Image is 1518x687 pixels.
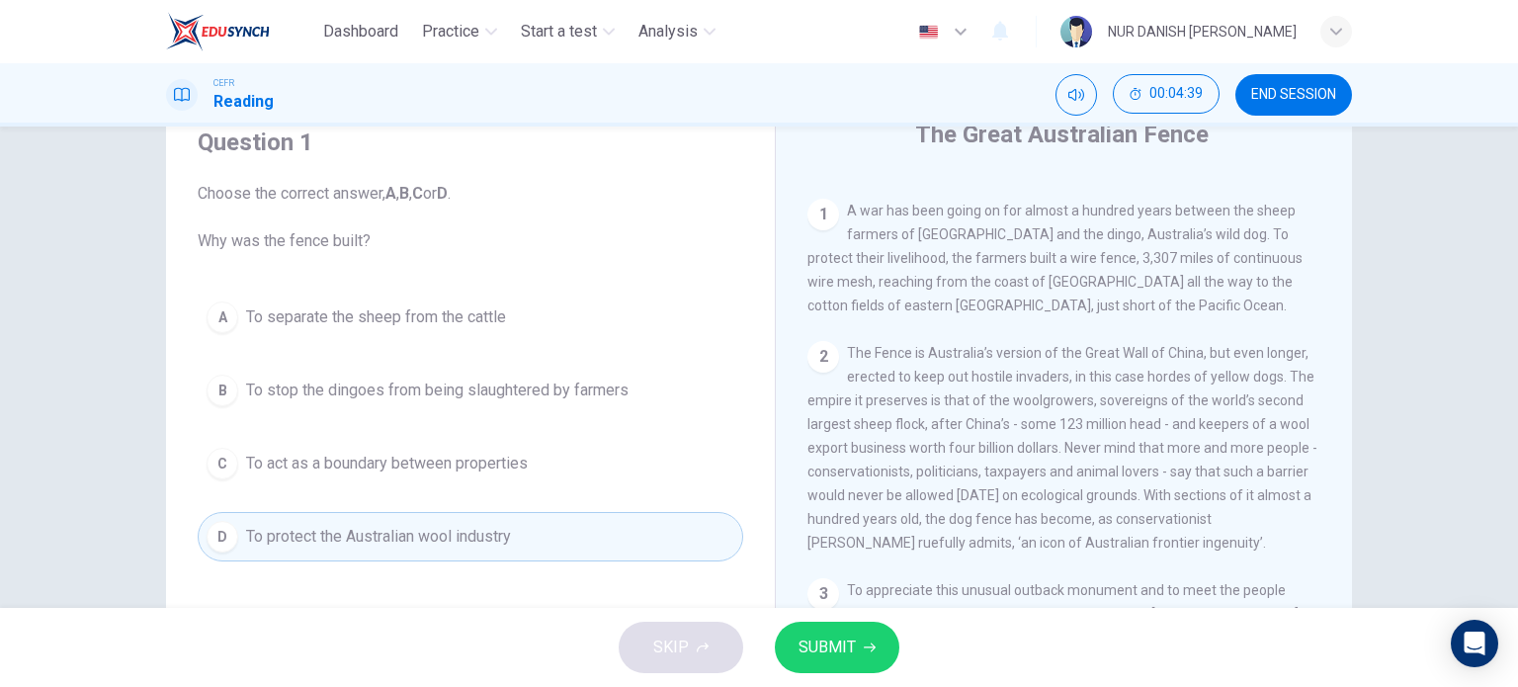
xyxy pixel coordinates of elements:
[1149,86,1203,102] span: 00:04:39
[385,184,396,203] b: A
[412,184,423,203] b: C
[915,119,1209,150] h4: The Great Australian Fence
[198,182,743,253] span: Choose the correct answer, , , or . Why was the fence built?
[1451,620,1498,667] div: Open Intercom Messenger
[513,14,623,49] button: Start a test
[414,14,505,49] button: Practice
[213,76,234,90] span: CEFR
[631,14,723,49] button: Analysis
[399,184,409,203] b: B
[807,345,1317,551] span: The Fence is Australia’s version of the Great Wall of China, but even longer, erected to keep out...
[916,25,941,40] img: en
[323,20,398,43] span: Dashboard
[166,12,315,51] a: EduSynch logo
[807,203,1303,313] span: A war has been going on for almost a hundred years between the sheep farmers of [GEOGRAPHIC_DATA]...
[1108,20,1297,43] div: NUR DANISH [PERSON_NAME]
[807,199,839,230] div: 1
[207,448,238,479] div: C
[246,379,629,402] span: To stop the dingoes from being slaughtered by farmers
[1055,74,1097,116] div: Mute
[775,622,899,673] button: SUBMIT
[1113,74,1220,116] div: Hide
[638,20,698,43] span: Analysis
[198,293,743,342] button: ATo separate the sheep from the cattle
[246,525,511,549] span: To protect the Australian wool industry
[198,366,743,415] button: BTo stop the dingoes from being slaughtered by farmers
[198,127,743,158] h4: Question 1
[213,90,274,114] h1: Reading
[1113,74,1220,114] button: 00:04:39
[807,341,839,373] div: 2
[198,439,743,488] button: CTo act as a boundary between properties
[799,634,856,661] span: SUBMIT
[1060,16,1092,47] img: Profile picture
[207,375,238,406] div: B
[1235,74,1352,116] button: END SESSION
[246,452,528,475] span: To act as a boundary between properties
[166,12,270,51] img: EduSynch logo
[207,301,238,333] div: A
[422,20,479,43] span: Practice
[807,578,839,610] div: 3
[521,20,597,43] span: Start a test
[198,512,743,561] button: DTo protect the Australian wool industry
[207,521,238,553] div: D
[315,14,406,49] button: Dashboard
[246,305,506,329] span: To separate the sheep from the cattle
[437,184,448,203] b: D
[1251,87,1336,103] span: END SESSION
